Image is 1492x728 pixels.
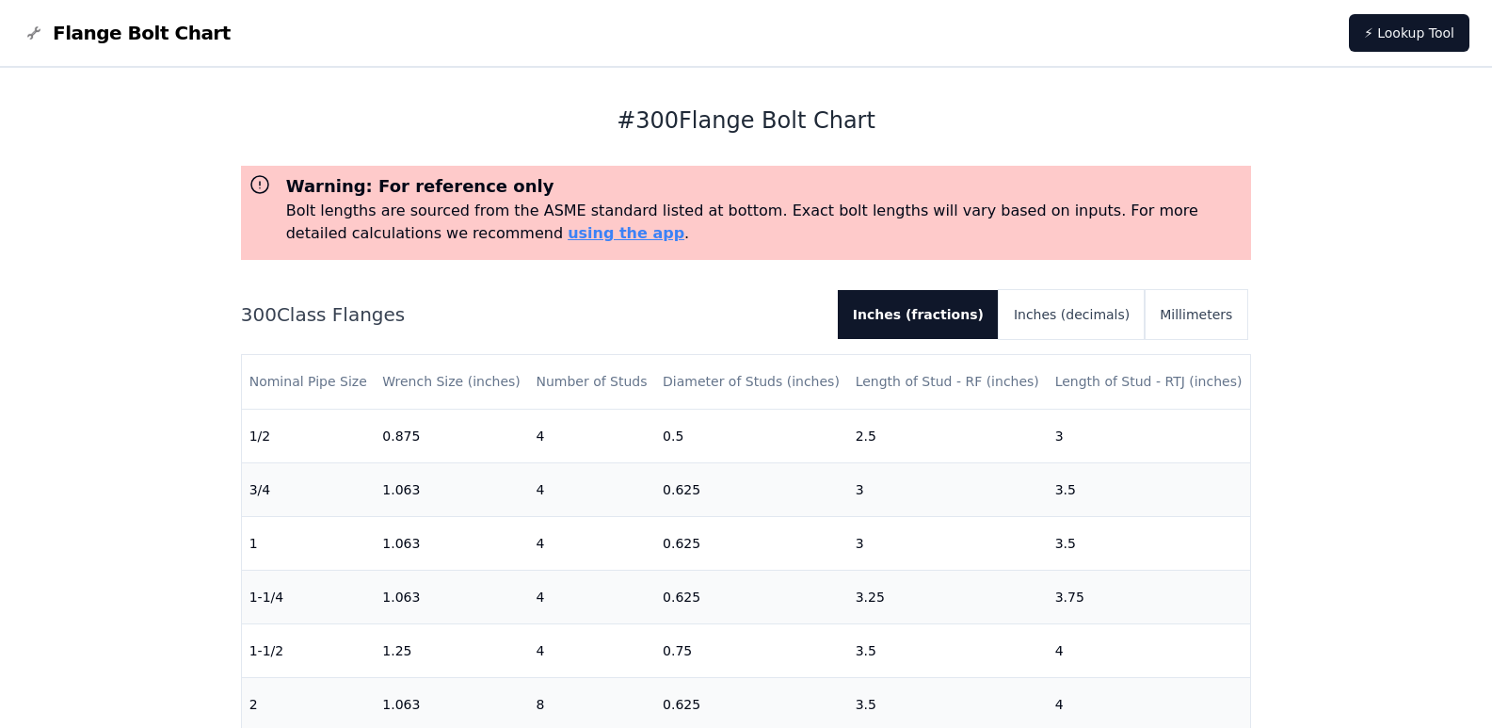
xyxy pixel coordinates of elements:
th: Nominal Pipe Size [242,355,376,409]
td: 1.063 [375,570,528,623]
span: Flange Bolt Chart [53,20,231,46]
p: Bolt lengths are sourced from the ASME standard listed at bottom. Exact bolt lengths will vary ba... [286,200,1244,245]
td: 0.625 [655,462,848,516]
h1: # 300 Flange Bolt Chart [241,105,1252,136]
td: 1.25 [375,623,528,677]
td: 1-1/2 [242,623,376,677]
h3: Warning: For reference only [286,173,1244,200]
td: 4 [528,409,655,462]
button: Inches (fractions) [838,290,999,339]
th: Length of Stud - RF (inches) [848,355,1048,409]
td: 1.063 [375,462,528,516]
th: Length of Stud - RTJ (inches) [1048,355,1251,409]
td: 3.25 [848,570,1048,623]
td: 1-1/4 [242,570,376,623]
td: 4 [528,516,655,570]
td: 1.063 [375,516,528,570]
td: 1 [242,516,376,570]
td: 1/2 [242,409,376,462]
td: 3 [1048,409,1251,462]
td: 3 [848,462,1048,516]
td: 3.5 [1048,516,1251,570]
td: 4 [528,623,655,677]
td: 0.625 [655,516,848,570]
td: 3/4 [242,462,376,516]
th: Diameter of Studs (inches) [655,355,848,409]
td: 0.75 [655,623,848,677]
td: 3.5 [848,623,1048,677]
a: using the app [568,224,684,242]
td: 0.875 [375,409,528,462]
th: Wrench Size (inches) [375,355,528,409]
td: 3.75 [1048,570,1251,623]
img: Flange Bolt Chart Logo [23,22,45,44]
button: Millimeters [1145,290,1247,339]
td: 3 [848,516,1048,570]
th: Number of Studs [528,355,655,409]
td: 0.625 [655,570,848,623]
h2: 300 Class Flanges [241,301,823,328]
td: 4 [528,462,655,516]
button: Inches (decimals) [999,290,1145,339]
a: ⚡ Lookup Tool [1349,14,1469,52]
td: 4 [528,570,655,623]
td: 4 [1048,623,1251,677]
a: Flange Bolt Chart LogoFlange Bolt Chart [23,20,231,46]
td: 2.5 [848,409,1048,462]
td: 0.5 [655,409,848,462]
td: 3.5 [1048,462,1251,516]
